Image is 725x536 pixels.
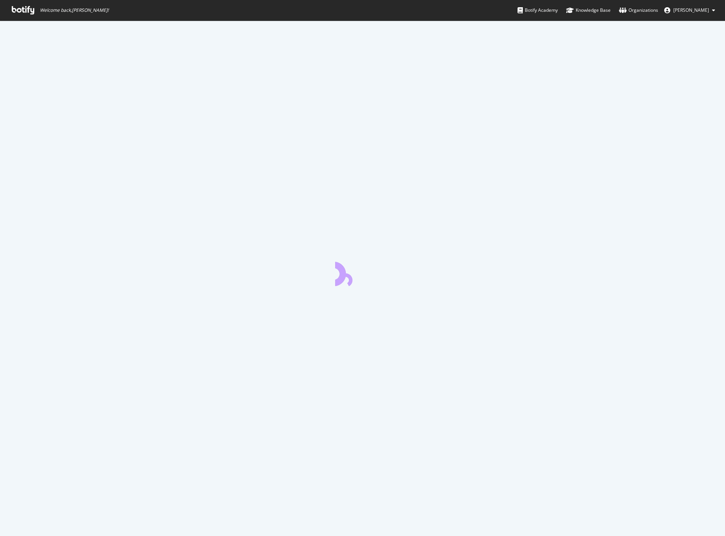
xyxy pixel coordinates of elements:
[673,7,709,13] span: Kristiina Halme
[566,6,611,14] div: Knowledge Base
[518,6,558,14] div: Botify Academy
[335,259,390,286] div: animation
[658,4,721,16] button: [PERSON_NAME]
[40,7,109,13] span: Welcome back, [PERSON_NAME] !
[619,6,658,14] div: Organizations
